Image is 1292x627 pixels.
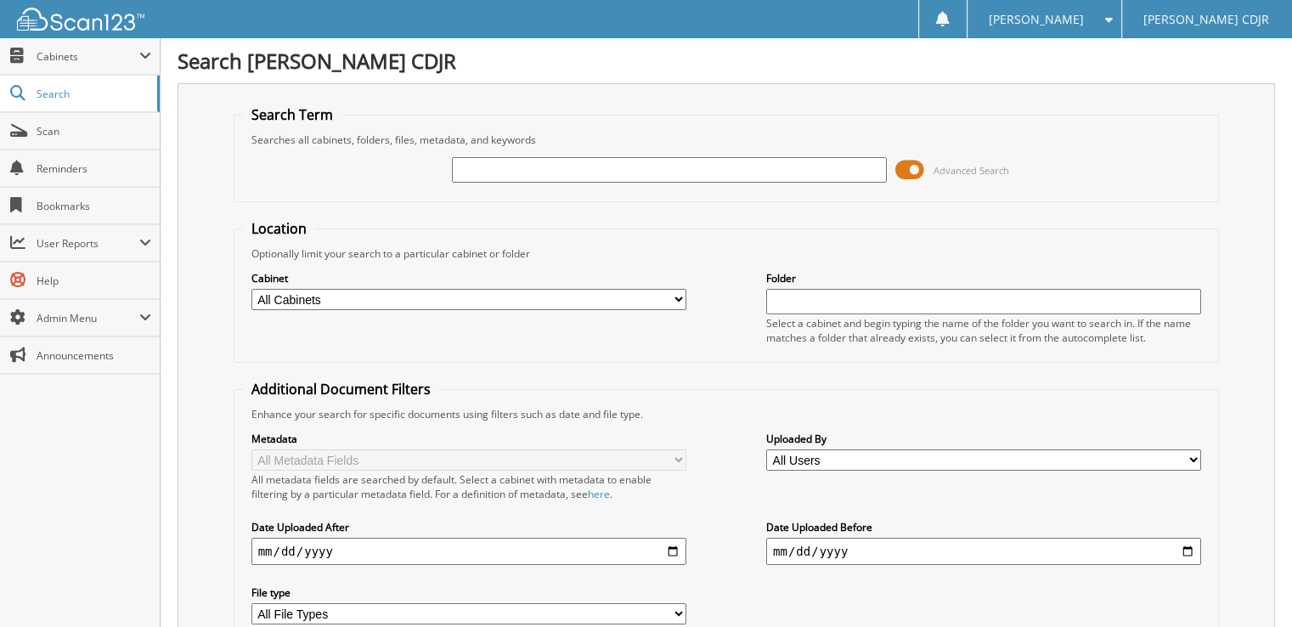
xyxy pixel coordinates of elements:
[251,432,686,446] label: Metadata
[37,348,151,363] span: Announcements
[251,585,686,600] label: File type
[37,161,151,176] span: Reminders
[37,236,139,251] span: User Reports
[588,487,610,501] a: here
[178,47,1275,75] h1: Search [PERSON_NAME] CDJR
[243,407,1210,421] div: Enhance your search for specific documents using filters such as date and file type.
[766,316,1201,345] div: Select a cabinet and begin typing the name of the folder you want to search in. If the name match...
[989,14,1084,25] span: [PERSON_NAME]
[243,105,341,124] legend: Search Term
[243,219,315,238] legend: Location
[251,271,686,285] label: Cabinet
[766,271,1201,285] label: Folder
[766,538,1201,565] input: end
[251,538,686,565] input: start
[37,311,139,325] span: Admin Menu
[37,274,151,288] span: Help
[37,87,149,101] span: Search
[37,124,151,138] span: Scan
[1143,14,1269,25] span: [PERSON_NAME] CDJR
[243,380,439,398] legend: Additional Document Filters
[17,8,144,31] img: scan123-logo-white.svg
[766,432,1201,446] label: Uploaded By
[766,520,1201,534] label: Date Uploaded Before
[37,49,139,64] span: Cabinets
[1207,545,1292,627] iframe: Chat Widget
[934,164,1009,177] span: Advanced Search
[243,246,1210,261] div: Optionally limit your search to a particular cabinet or folder
[251,472,686,501] div: All metadata fields are searched by default. Select a cabinet with metadata to enable filtering b...
[37,199,151,213] span: Bookmarks
[243,133,1210,147] div: Searches all cabinets, folders, files, metadata, and keywords
[251,520,686,534] label: Date Uploaded After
